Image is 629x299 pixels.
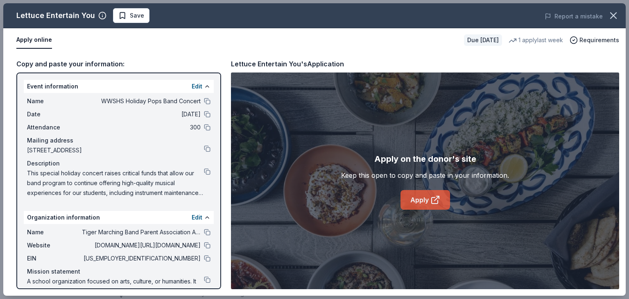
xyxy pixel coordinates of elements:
div: Mission statement [27,267,210,276]
button: Requirements [570,35,619,45]
span: Name [27,227,82,237]
div: Apply on the donor's site [374,152,476,165]
a: Apply [400,190,450,210]
span: EIN [27,254,82,263]
div: Mailing address [27,136,210,145]
div: Due [DATE] [464,34,502,46]
span: [DATE] [82,109,201,119]
span: A school organization focused on arts, culture, or humanities. It received its nonprofit status i... [27,276,204,296]
div: Copy and paste your information: [16,59,221,69]
span: [US_EMPLOYER_IDENTIFICATION_NUMBER] [82,254,201,263]
span: Requirements [579,35,619,45]
span: WWSHS Holiday Pops Band Concert [82,96,201,106]
div: Keep this open to copy and paste in your information. [341,170,509,180]
span: 300 [82,122,201,132]
button: Report a mistake [545,11,603,21]
div: Lettuce Entertain You's Application [231,59,344,69]
div: Organization information [24,211,214,224]
span: Name [27,96,82,106]
button: Edit [192,82,202,91]
span: [STREET_ADDRESS] [27,145,204,155]
div: 1 apply last week [509,35,563,45]
button: Apply online [16,32,52,49]
div: Lettuce Entertain You [16,9,95,22]
span: Attendance [27,122,82,132]
div: Event information [24,80,214,93]
button: Edit [192,213,202,222]
span: Save [130,11,144,20]
span: This special holiday concert raises critical funds that allow our band program to continue offeri... [27,168,204,198]
button: Save [113,8,149,23]
span: [DOMAIN_NAME][URL][DOMAIN_NAME] [82,240,201,250]
span: Date [27,109,82,119]
div: Description [27,159,210,168]
span: Tiger Marching Band Parent Association A Not For Profit Corpo [82,227,201,237]
span: Website [27,240,82,250]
